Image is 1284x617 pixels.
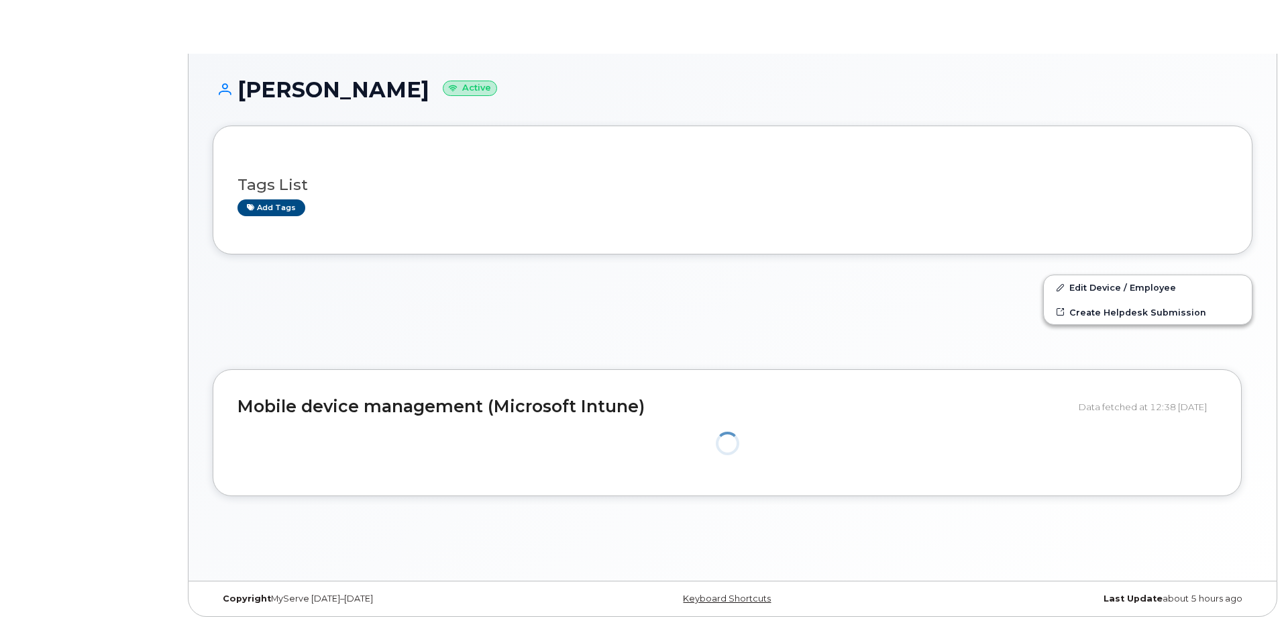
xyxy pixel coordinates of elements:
[237,199,305,216] a: Add tags
[1044,275,1252,299] a: Edit Device / Employee
[443,81,497,96] small: Active
[1044,300,1252,324] a: Create Helpdesk Submission
[213,594,559,604] div: MyServe [DATE]–[DATE]
[237,397,1069,416] h2: Mobile device management (Microsoft Intune)
[683,594,771,604] a: Keyboard Shortcuts
[213,78,1252,101] h1: [PERSON_NAME]
[223,594,271,604] strong: Copyright
[1104,594,1163,604] strong: Last Update
[1079,394,1217,420] div: Data fetched at 12:38 [DATE]
[237,177,1228,193] h3: Tags List
[906,594,1252,604] div: about 5 hours ago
